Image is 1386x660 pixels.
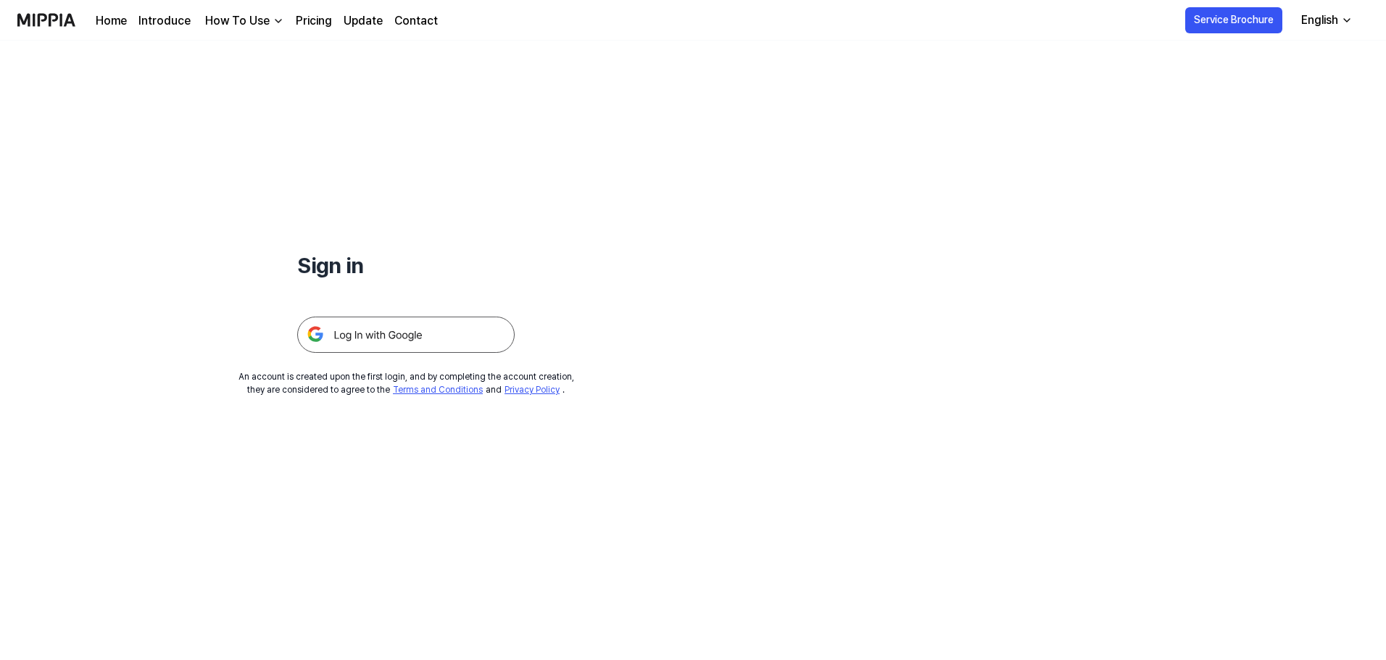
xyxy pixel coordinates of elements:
[505,385,560,395] a: Privacy Policy
[96,12,127,30] a: Home
[344,12,383,30] a: Update
[202,12,284,30] button: How To Use
[138,12,191,30] a: Introduce
[297,249,515,282] h1: Sign in
[1298,12,1341,29] div: English
[296,12,332,30] a: Pricing
[1290,6,1361,35] button: English
[238,370,574,396] div: An account is created upon the first login, and by completing the account creation, they are cons...
[394,12,438,30] a: Contact
[297,317,515,353] img: 구글 로그인 버튼
[1185,7,1282,33] button: Service Brochure
[202,12,273,30] div: How To Use
[393,385,483,395] a: Terms and Conditions
[273,15,284,27] img: down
